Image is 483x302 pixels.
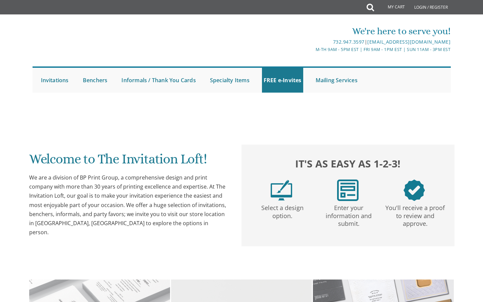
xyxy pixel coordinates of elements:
div: M-Th 9am - 5pm EST | Fri 9am - 1pm EST | Sun 11am - 3pm EST [172,46,450,53]
a: [EMAIL_ADDRESS][DOMAIN_NAME] [367,39,450,45]
a: My Cart [373,1,410,14]
a: Benchers [81,68,109,93]
img: step1.png [271,180,292,201]
img: step3.png [404,180,425,201]
h2: It's as easy as 1-2-3! [248,156,447,171]
p: You'll receive a proof to review and approve. [383,201,447,228]
a: Informals / Thank You Cards [120,68,197,93]
a: Mailing Services [314,68,359,93]
a: 732.947.3597 [333,39,365,45]
img: step2.png [337,180,359,201]
div: | [172,38,450,46]
p: Enter your information and submit. [317,201,381,228]
a: Specialty Items [208,68,251,93]
div: We're here to serve you! [172,24,450,38]
a: FREE e-Invites [262,68,303,93]
h1: Welcome to The Invitation Loft! [29,152,228,171]
a: Invitations [39,68,70,93]
p: Select a design option. [251,201,314,220]
div: We are a division of BP Print Group, a comprehensive design and print company with more than 30 y... [29,173,228,237]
